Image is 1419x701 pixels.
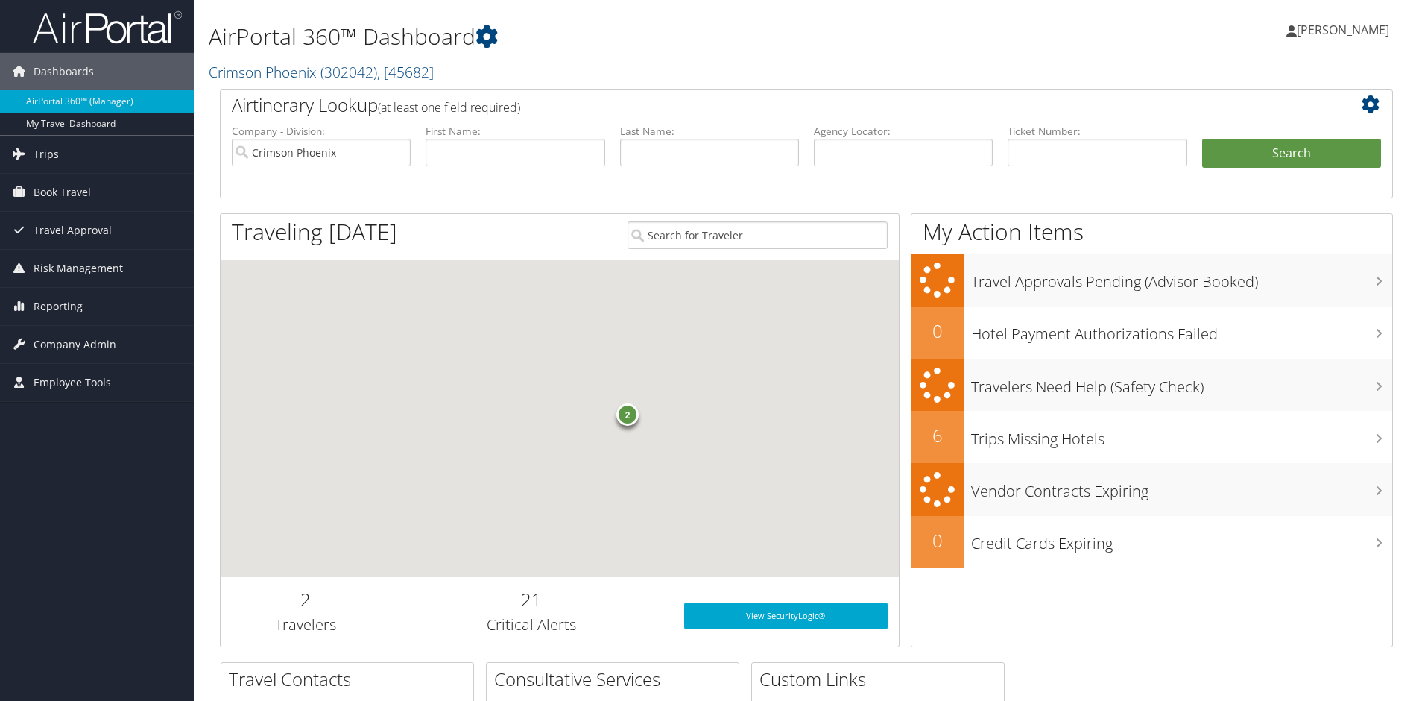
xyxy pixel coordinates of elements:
[759,667,1004,692] h2: Custom Links
[1286,7,1404,52] a: [PERSON_NAME]
[34,212,112,249] span: Travel Approval
[971,369,1392,397] h3: Travelers Need Help (Safety Check)
[34,136,59,173] span: Trips
[494,667,739,692] h2: Consultative Services
[320,62,377,82] span: ( 302042 )
[971,421,1392,450] h3: Trips Missing Hotels
[232,216,397,248] h1: Traveling [DATE]
[911,307,1392,359] a: 0Hotel Payment Authorizations Failed
[209,21,1005,52] h1: AirPortal 360™ Dashboard
[971,474,1392,502] h3: Vendor Contracts Expiring
[620,124,799,139] label: Last Name:
[684,603,888,629] a: View SecurityLogic®
[378,99,520,116] span: (at least one field required)
[34,174,91,211] span: Book Travel
[33,10,182,45] img: airportal-logo.png
[232,124,411,139] label: Company - Division:
[401,587,661,612] h2: 21
[34,364,111,401] span: Employee Tools
[34,250,123,287] span: Risk Management
[911,216,1392,248] h1: My Action Items
[911,528,964,553] h2: 0
[1008,124,1186,139] label: Ticket Number:
[911,318,964,344] h2: 0
[401,614,661,635] h3: Critical Alerts
[628,221,888,249] input: Search for Traveler
[814,124,993,139] label: Agency Locator:
[34,326,116,363] span: Company Admin
[426,124,604,139] label: First Name:
[971,264,1392,292] h3: Travel Approvals Pending (Advisor Booked)
[911,254,1392,307] a: Travel Approvals Pending (Advisor Booked)
[1297,22,1389,38] span: [PERSON_NAME]
[911,411,1392,463] a: 6Trips Missing Hotels
[616,403,639,426] div: 2
[34,288,83,325] span: Reporting
[971,316,1392,345] h3: Hotel Payment Authorizations Failed
[911,516,1392,568] a: 0Credit Cards Expiring
[232,92,1283,118] h2: Airtinerary Lookup
[229,667,473,692] h2: Travel Contacts
[209,62,434,82] a: Crimson Phoenix
[232,587,379,612] h2: 2
[911,423,964,448] h2: 6
[377,62,434,82] span: , [ 45682 ]
[911,463,1392,516] a: Vendor Contracts Expiring
[971,526,1392,554] h3: Credit Cards Expiring
[232,614,379,635] h3: Travelers
[911,359,1392,412] a: Travelers Need Help (Safety Check)
[1202,139,1381,169] button: Search
[34,53,94,90] span: Dashboards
